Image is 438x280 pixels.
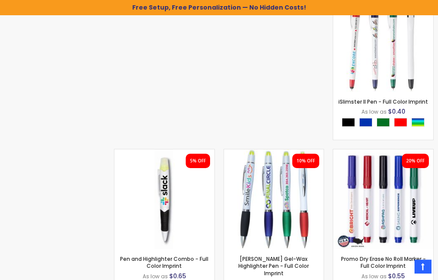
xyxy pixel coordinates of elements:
div: Select A Color [342,118,429,129]
img: Promo Dry Erase No Roll Marker - Full Color Imprint [333,149,433,250]
div: Red [394,118,407,127]
a: Pen and Highlighter Combo - Full Color Imprint [114,149,214,156]
a: Promo Dry Erase No Roll Marker - Full Color Imprint [333,149,433,156]
div: Black [342,118,355,127]
div: Blue [359,118,372,127]
span: As low as [361,108,387,115]
a: Brooke Pen Gel-Wax Highlighter Pen - Full Color Imprint [224,149,324,156]
a: [PERSON_NAME] Gel-Wax Highlighter Pen - Full Color Imprint [238,255,309,277]
a: Promo Dry Erase No Roll Marker - Full Color Imprint [341,255,426,270]
span: $0.40 [388,107,405,116]
span: As low as [361,273,387,280]
a: Top [415,260,431,273]
a: Pen and Highlighter Combo - Full Color Imprint [120,255,208,270]
div: Assorted [411,118,425,127]
div: 10% OFF [297,158,315,164]
span: As low as [143,273,168,280]
div: Green [377,118,390,127]
div: 20% OFF [406,158,425,164]
img: Brooke Pen Gel-Wax Highlighter Pen - Full Color Imprint [224,149,324,250]
div: 5% OFF [190,158,206,164]
a: iSlimster II Pen - Full Color Imprint [338,98,428,105]
img: Pen and Highlighter Combo - Full Color Imprint [114,149,214,250]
